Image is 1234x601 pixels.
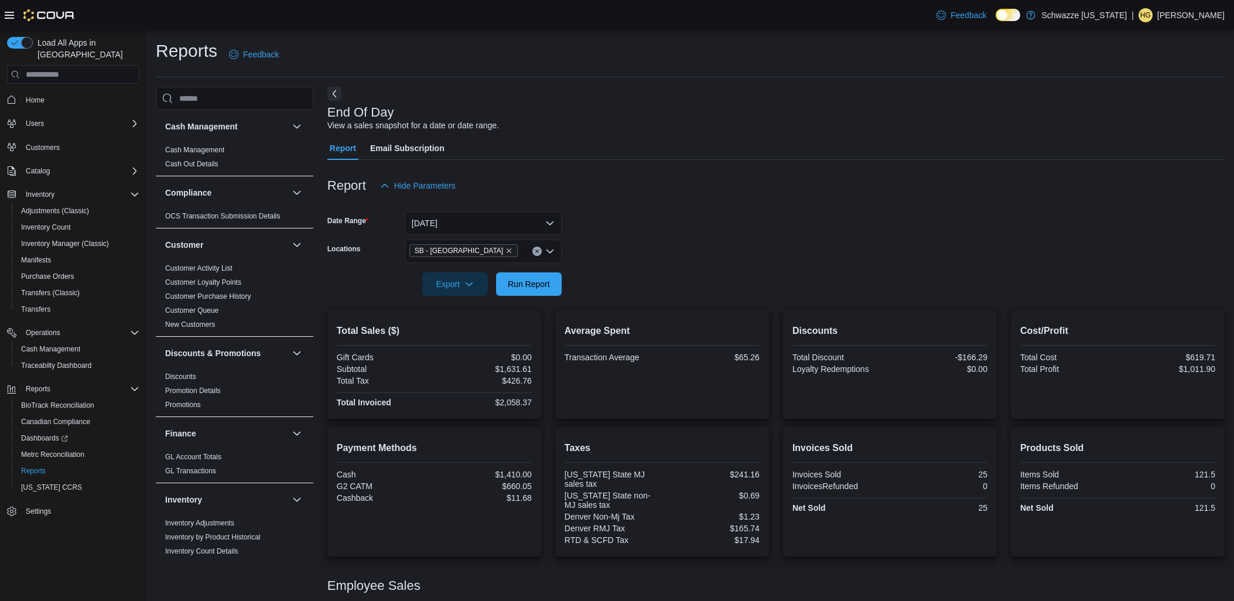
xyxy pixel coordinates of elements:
[664,353,760,362] div: $65.26
[892,482,987,491] div: 0
[12,219,144,235] button: Inventory Count
[21,117,139,131] span: Users
[16,204,94,218] a: Adjustments (Classic)
[327,216,369,226] label: Date Range
[1020,324,1215,338] h2: Cost/Profit
[2,325,144,341] button: Operations
[664,535,760,545] div: $17.94
[21,255,51,265] span: Manifests
[1020,353,1116,362] div: Total Cost
[165,547,238,556] span: Inventory Count Details
[165,387,221,395] a: Promotion Details
[565,441,760,455] h2: Taxes
[243,49,279,60] span: Feedback
[165,306,218,315] a: Customer Queue
[7,86,139,550] nav: Complex example
[165,453,221,461] a: GL Account Totals
[165,278,241,287] span: Customer Loyalty Points
[21,483,82,492] span: [US_STATE] CCRS
[21,466,46,476] span: Reports
[165,373,196,381] a: Discounts
[16,464,50,478] a: Reports
[26,95,45,105] span: Home
[26,328,60,337] span: Operations
[792,503,826,513] strong: Net Sold
[1120,470,1215,479] div: 121.5
[337,364,432,374] div: Subtotal
[436,376,532,385] div: $426.76
[21,93,49,107] a: Home
[21,450,84,459] span: Metrc Reconciliation
[12,285,144,301] button: Transfers (Classic)
[165,466,216,476] span: GL Transactions
[165,239,203,251] h3: Customer
[165,292,251,301] span: Customer Purchase History
[21,326,139,340] span: Operations
[1120,353,1215,362] div: $619.71
[21,401,94,410] span: BioTrack Reconciliation
[415,245,503,257] span: SB - [GEOGRAPHIC_DATA]
[327,119,499,132] div: View a sales snapshot for a date or date range.
[156,261,313,336] div: Customer
[16,220,76,234] a: Inventory Count
[16,286,84,300] a: Transfers (Classic)
[2,186,144,203] button: Inventory
[792,324,987,338] h2: Discounts
[165,121,238,132] h3: Cash Management
[165,401,201,409] a: Promotions
[33,37,139,60] span: Load All Apps in [GEOGRAPHIC_DATA]
[21,223,71,232] span: Inventory Count
[224,43,283,66] a: Feedback
[12,203,144,219] button: Adjustments (Classic)
[21,433,68,443] span: Dashboards
[337,353,432,362] div: Gift Cards
[792,470,888,479] div: Invoices Sold
[156,450,313,483] div: Finance
[1020,503,1054,513] strong: Net Sold
[165,264,233,273] span: Customer Activity List
[16,480,139,494] span: Washington CCRS
[12,479,144,496] button: [US_STATE] CCRS
[165,519,234,527] a: Inventory Adjustments
[429,272,481,296] span: Export
[165,400,201,409] span: Promotions
[16,415,139,429] span: Canadian Compliance
[16,237,139,251] span: Inventory Manager (Classic)
[892,470,987,479] div: 25
[664,491,760,500] div: $0.69
[951,9,986,21] span: Feedback
[405,211,562,235] button: [DATE]
[26,507,51,516] span: Settings
[2,163,144,179] button: Catalog
[165,320,215,329] span: New Customers
[165,452,221,462] span: GL Account Totals
[792,364,888,374] div: Loyalty Redemptions
[337,482,432,491] div: G2 CATM
[165,212,281,220] a: OCS Transaction Submission Details
[165,532,261,542] span: Inventory by Product Historical
[12,357,144,374] button: Traceabilty Dashboard
[892,353,987,362] div: -$166.29
[792,441,987,455] h2: Invoices Sold
[165,347,261,359] h3: Discounts & Promotions
[565,524,660,533] div: Denver RMJ Tax
[21,382,139,396] span: Reports
[565,324,760,338] h2: Average Spent
[337,324,532,338] h2: Total Sales ($)
[12,341,144,357] button: Cash Management
[21,272,74,281] span: Purchase Orders
[792,353,888,362] div: Total Discount
[16,253,139,267] span: Manifests
[165,494,288,506] button: Inventory
[21,288,80,298] span: Transfers (Classic)
[165,494,202,506] h3: Inventory
[532,247,542,256] button: Clear input
[165,561,263,570] span: Inventory On Hand by Package
[165,146,224,154] a: Cash Management
[21,382,55,396] button: Reports
[1120,364,1215,374] div: $1,011.90
[21,187,59,202] button: Inventory
[165,121,288,132] button: Cash Management
[337,493,432,503] div: Cashback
